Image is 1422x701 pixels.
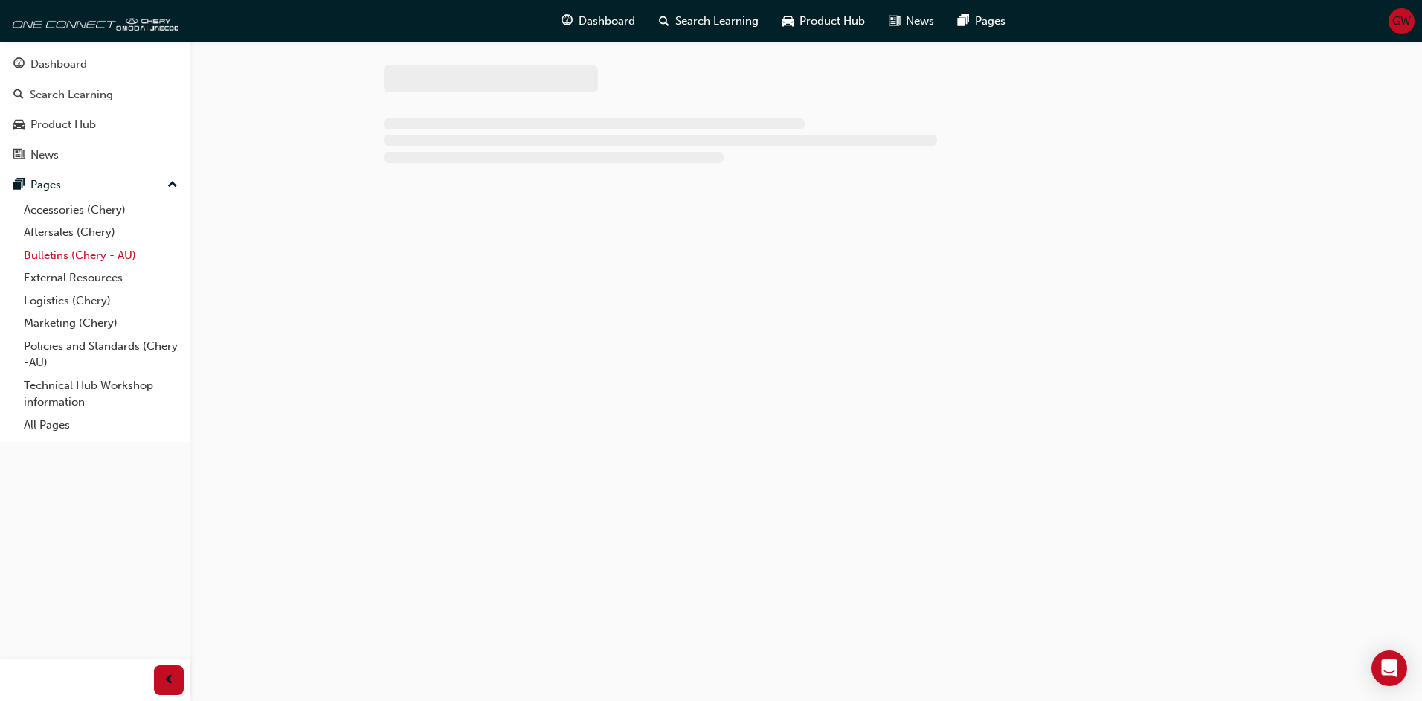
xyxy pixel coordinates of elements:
[18,199,184,222] a: Accessories (Chery)
[13,179,25,192] span: pages-icon
[6,141,184,169] a: News
[30,56,87,73] div: Dashboard
[800,13,865,30] span: Product Hub
[30,116,96,133] div: Product Hub
[6,171,184,199] button: Pages
[1392,13,1411,30] span: GW
[659,12,669,31] span: search-icon
[30,176,61,193] div: Pages
[6,81,184,109] a: Search Learning
[877,6,946,36] a: news-iconNews
[18,244,184,267] a: Bulletins (Chery - AU)
[18,374,184,414] a: Technical Hub Workshop information
[647,6,770,36] a: search-iconSearch Learning
[782,12,794,31] span: car-icon
[30,147,59,164] div: News
[946,6,1017,36] a: pages-iconPages
[6,48,184,171] button: DashboardSearch LearningProduct HubNews
[550,6,647,36] a: guage-iconDashboard
[562,12,573,31] span: guage-icon
[13,149,25,162] span: news-icon
[6,111,184,138] a: Product Hub
[889,12,900,31] span: news-icon
[7,6,178,36] img: oneconnect
[18,335,184,374] a: Policies and Standards (Chery -AU)
[18,312,184,335] a: Marketing (Chery)
[1371,650,1407,686] div: Open Intercom Messenger
[770,6,877,36] a: car-iconProduct Hub
[164,671,175,690] span: prev-icon
[6,51,184,78] a: Dashboard
[675,13,759,30] span: Search Learning
[18,221,184,244] a: Aftersales (Chery)
[18,266,184,289] a: External Resources
[975,13,1006,30] span: Pages
[579,13,635,30] span: Dashboard
[18,289,184,313] a: Logistics (Chery)
[958,12,969,31] span: pages-icon
[13,89,24,102] span: search-icon
[18,414,184,437] a: All Pages
[13,118,25,132] span: car-icon
[13,58,25,71] span: guage-icon
[167,176,178,195] span: up-icon
[30,86,113,103] div: Search Learning
[1389,8,1415,34] button: GW
[906,13,934,30] span: News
